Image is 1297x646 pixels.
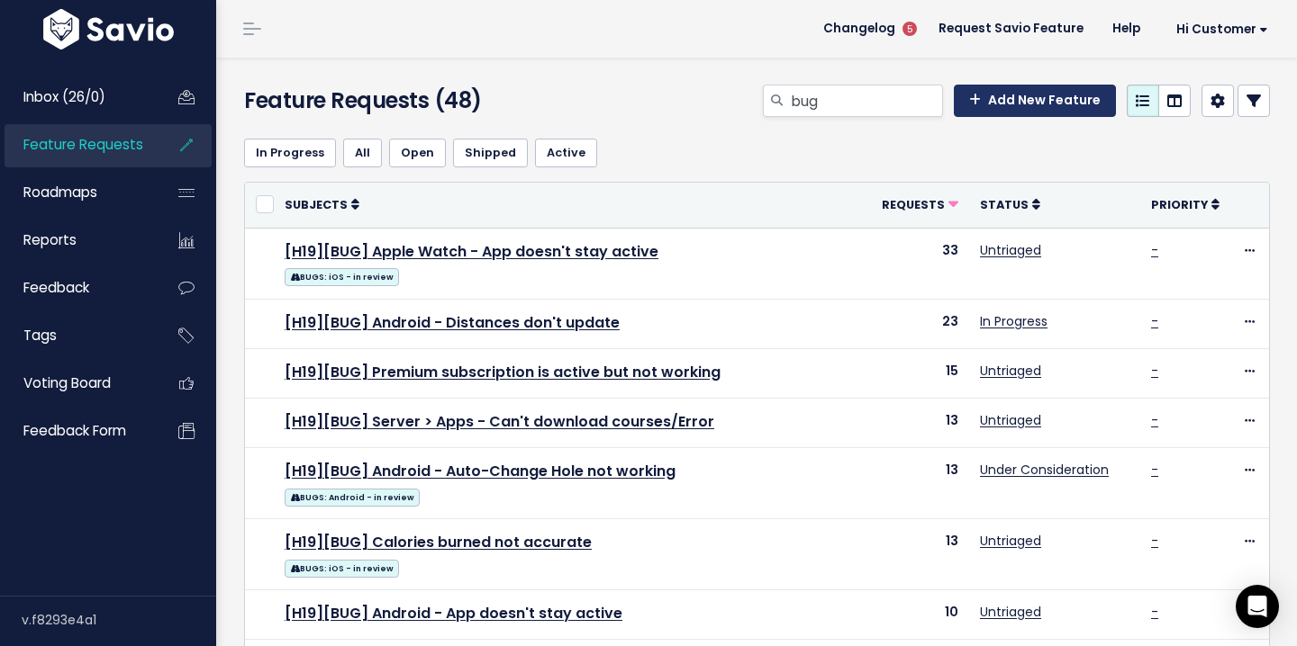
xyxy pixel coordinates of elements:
[980,195,1040,213] a: Status
[23,373,111,392] span: Voting Board
[5,267,150,309] a: Feedback
[1155,15,1283,43] a: Hi Customer
[871,398,969,447] td: 13
[871,299,969,348] td: 23
[1151,532,1158,550] a: -
[285,532,592,552] a: [H19][BUG] Calories burned not accurate
[285,362,721,382] a: [H19][BUG] Premium subscription is active but not working
[882,195,958,213] a: Requests
[980,197,1029,212] span: Status
[285,461,676,481] a: [H19][BUG] Android - Auto-Change Hole not working
[823,22,895,35] span: Changelog
[871,590,969,640] td: 10
[980,241,1041,259] a: Untriaged
[343,139,382,167] a: All
[980,603,1041,621] a: Untriaged
[980,461,1109,479] a: Under Consideration
[23,87,105,106] span: Inbox (26/0)
[1151,411,1158,429] a: -
[1151,197,1208,212] span: Priority
[871,519,969,590] td: 13
[285,411,714,432] a: [H19][BUG] Server > Apps - Can't download courses/Error
[285,195,359,213] a: Subjects
[285,556,399,579] a: BUGS: iOS - in review
[5,220,150,261] a: Reports
[285,560,399,578] span: BUGS: iOS - in review
[1236,585,1279,628] div: Open Intercom Messenger
[5,124,150,166] a: Feature Requests
[5,315,150,356] a: Tags
[882,197,945,212] span: Requests
[285,312,620,333] a: [H19][BUG] Android - Distances don't update
[871,448,969,519] td: 13
[453,139,528,167] a: Shipped
[285,268,399,286] span: BUGS: iOS - in review
[244,139,1270,167] ul: Filter feature requests
[244,139,336,167] a: In Progress
[23,278,89,297] span: Feedback
[871,348,969,398] td: 15
[980,411,1041,429] a: Untriaged
[902,22,917,36] span: 5
[954,85,1116,117] a: Add New Feature
[285,197,348,212] span: Subjects
[1151,241,1158,259] a: -
[285,241,658,262] a: [H19][BUG] Apple Watch - App doesn't stay active
[1151,461,1158,479] a: -
[23,326,57,345] span: Tags
[285,489,420,507] span: BUGS: Android - in review
[1151,312,1158,330] a: -
[980,312,1048,330] a: In Progress
[980,532,1041,550] a: Untriaged
[22,597,216,643] div: v.f8293e4a1
[23,421,126,440] span: Feedback form
[5,172,150,213] a: Roadmaps
[285,603,622,624] a: [H19][BUG] Android - App doesn't stay active
[1176,22,1268,36] span: Hi Customer
[1151,603,1158,621] a: -
[789,85,943,117] input: Search features...
[23,183,97,202] span: Roadmaps
[285,485,420,507] a: BUGS: Android - in review
[871,228,969,299] td: 33
[389,139,446,167] a: Open
[23,230,77,249] span: Reports
[244,85,568,117] h4: Feature Requests (48)
[924,15,1098,42] a: Request Savio Feature
[1151,362,1158,380] a: -
[1151,195,1220,213] a: Priority
[23,135,143,154] span: Feature Requests
[5,363,150,404] a: Voting Board
[535,139,597,167] a: Active
[39,9,178,49] img: logo-white.9d6f32f41409.svg
[5,76,150,118] a: Inbox (26/0)
[980,362,1041,380] a: Untriaged
[285,265,399,287] a: BUGS: iOS - in review
[5,410,150,452] a: Feedback form
[1098,15,1155,42] a: Help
